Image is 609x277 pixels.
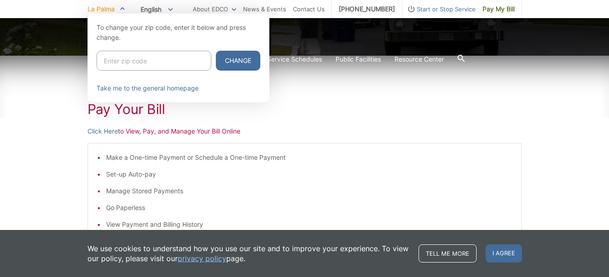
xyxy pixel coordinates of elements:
p: To change your zip code, enter it below and press change. [97,23,260,43]
a: Take me to the general homepage [97,83,199,93]
input: Enter zip code [97,51,211,71]
span: La Palma [88,5,115,13]
a: Contact Us [293,4,325,14]
span: English [134,2,180,17]
a: About EDCO [193,4,236,14]
p: We use cookies to understand how you use our site and to improve your experience. To view our pol... [88,244,409,263]
a: privacy policy [178,253,226,263]
button: Change [216,51,260,71]
span: Pay My Bill [482,4,515,14]
a: News & Events [243,4,286,14]
a: Tell me more [419,244,477,263]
